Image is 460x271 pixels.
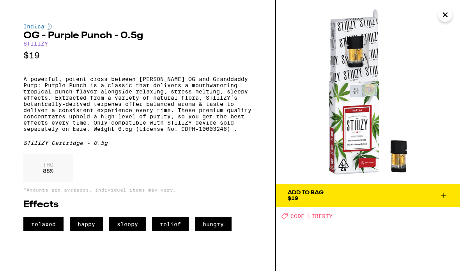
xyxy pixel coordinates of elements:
span: CODE LIBERTY [290,213,333,219]
span: $19 [288,195,298,201]
button: Add To Bag$19 [276,184,460,207]
img: indicaColor.svg [47,23,52,30]
div: Add To Bag [288,190,324,195]
div: 88 % [23,154,73,182]
a: STIIIZY [23,40,48,47]
span: hungry [195,217,232,231]
h2: Effects [23,200,252,209]
span: relief [152,217,189,231]
div: STIIIZY Cartridge - 0.5g [23,140,252,146]
h2: OG - Purple Punch - 0.5g [23,31,252,40]
span: relaxed [23,217,64,231]
p: $19 [23,51,252,60]
p: THC [43,162,53,168]
p: *Amounts are averages, individual items may vary. [23,187,252,192]
div: Indica [23,23,252,30]
button: Close [438,8,452,22]
span: sleepy [109,217,146,231]
span: happy [70,217,103,231]
p: A powerful, potent cross between [PERSON_NAME] OG and Granddaddy Purp: Purple Punch is a classic ... [23,76,252,132]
